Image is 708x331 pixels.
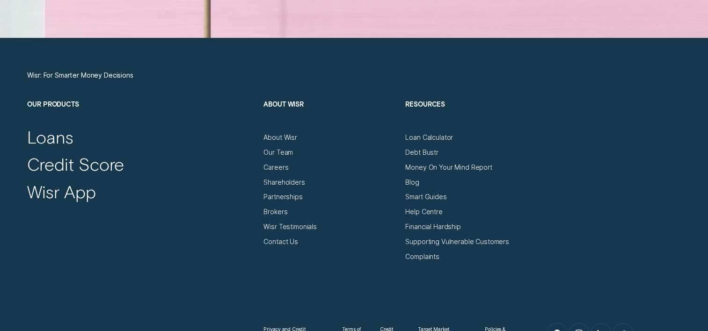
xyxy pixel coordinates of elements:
[405,208,442,216] a: Help Centre
[27,181,95,202] a: Wisr App
[405,193,446,201] a: Smart Guides
[263,178,305,187] a: Shareholders
[263,237,298,246] a: Contact Us
[405,252,439,261] a: Complaints
[263,223,317,231] a: Wisr Testimonials
[405,178,419,187] a: Blog
[405,133,453,142] a: Loan Calculator
[405,237,509,246] a: Supporting Vulnerable Customers
[263,100,397,134] h2: About Wisr
[405,100,539,134] h2: Resources
[263,193,302,201] a: Partnerships
[27,126,73,148] a: Loans
[27,153,124,175] a: Credit Score
[27,71,133,79] a: Wisr: For Smarter Money Decisions
[263,208,287,216] a: Brokers
[263,133,297,142] a: About Wisr
[27,100,255,134] h2: Our Products
[263,148,293,157] a: Our Team
[405,148,438,157] a: Debt Bustr
[405,223,460,231] a: Financial Hardship
[263,163,288,172] a: Careers
[405,163,492,172] a: Money On Your Mind Report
